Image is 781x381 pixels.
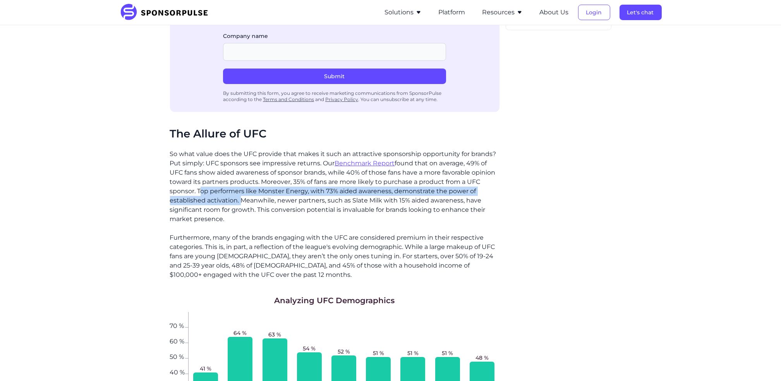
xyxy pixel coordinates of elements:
[263,96,314,102] a: Terms and Conditions
[170,149,499,224] p: So what value does the UFC provide that makes it such an attractive sponsorship opportunity for b...
[620,5,662,20] button: Let's chat
[439,9,465,16] a: Platform
[268,331,281,338] span: 63 %
[200,365,211,372] span: 41 %
[170,323,185,328] span: 70 %
[120,4,214,21] img: SponsorPulse
[620,9,662,16] a: Let's chat
[170,369,185,374] span: 40 %
[303,345,316,352] span: 54 %
[407,349,419,357] span: 51 %
[439,8,465,17] button: Platform
[442,349,453,357] span: 51 %
[475,354,489,362] span: 48 %
[170,127,499,141] h2: The Allure of UFC
[385,8,422,17] button: Solutions
[578,9,610,16] a: Login
[170,338,185,343] span: 60 %
[578,5,610,20] button: Login
[482,8,523,17] button: Resources
[373,349,384,357] span: 51 %
[540,8,569,17] button: About Us
[223,87,446,106] div: By submitting this form, you agree to receive marketing communications from SponsorPulse accordin...
[742,344,781,381] iframe: Chat Widget
[325,96,358,102] a: Privacy Policy
[170,354,185,359] span: 50 %
[275,295,395,306] h1: Analyzing UFC Demographics
[233,329,247,337] span: 64 %
[540,9,569,16] a: About Us
[223,32,446,40] label: Company name
[338,348,350,355] span: 52 %
[335,160,395,167] a: Benchmark Report
[223,69,446,84] button: Submit
[170,233,499,280] p: Furthermore, many of the brands engaging with the UFC are considered premium in their respective ...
